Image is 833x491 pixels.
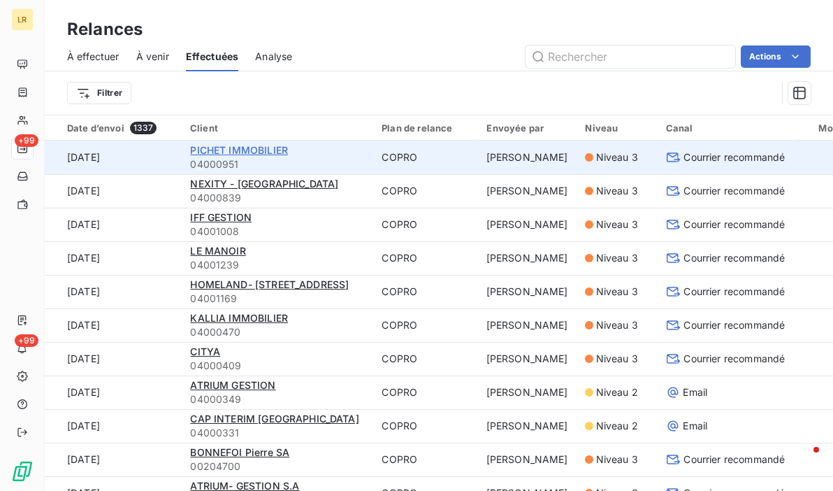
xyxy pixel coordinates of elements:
[190,144,288,156] span: PICHET IMMOBILIER
[478,275,577,308] td: [PERSON_NAME]
[45,342,182,376] td: [DATE]
[190,346,220,357] span: CITYA
[190,392,365,406] span: 04000349
[45,376,182,409] td: [DATE]
[741,45,811,68] button: Actions
[190,178,338,190] span: NEXITY - [GEOGRAPHIC_DATA]
[478,241,577,275] td: [PERSON_NAME]
[683,419,707,433] span: Email
[130,122,157,134] span: 1337
[596,385,638,399] span: Niveau 2
[67,122,173,134] div: Date d’envoi
[11,460,34,483] img: Logo LeanPay
[373,409,477,443] td: COPRO
[373,342,477,376] td: COPRO
[683,453,785,467] span: Courrier recommandé
[683,218,785,232] span: Courrier recommandé
[683,184,785,198] span: Courrier recommandé
[45,208,182,241] td: [DATE]
[683,318,785,332] span: Courrier recommandé
[683,385,707,399] span: Email
[478,208,577,241] td: [PERSON_NAME]
[596,150,638,164] span: Niveau 3
[596,352,638,366] span: Niveau 3
[478,443,577,476] td: [PERSON_NAME]
[190,426,365,440] span: 04000331
[190,312,288,324] span: KALLIA IMMOBILIER
[190,258,365,272] span: 04001239
[190,191,365,205] span: 04000839
[596,184,638,198] span: Niveau 3
[190,278,349,290] span: HOMELAND- [STREET_ADDRESS]
[190,157,365,171] span: 04000951
[15,134,38,147] span: +99
[596,251,638,265] span: Niveau 3
[478,409,577,443] td: [PERSON_NAME]
[190,325,365,339] span: 04000470
[136,50,169,64] span: À venir
[190,446,289,458] span: BONNEFOI Pierre SA
[45,443,182,476] td: [DATE]
[478,376,577,409] td: [PERSON_NAME]
[373,376,477,409] td: COPRO
[683,285,785,299] span: Courrier recommandé
[45,275,182,308] td: [DATE]
[45,308,182,342] td: [DATE]
[596,318,638,332] span: Niveau 3
[478,342,577,376] td: [PERSON_NAME]
[666,122,785,134] div: Canal
[45,174,182,208] td: [DATE]
[15,334,38,347] span: +99
[373,208,477,241] td: COPRO
[596,218,638,232] span: Niveau 3
[190,245,245,257] span: LE MANOIR
[190,211,252,223] span: IFF GESTION
[785,443,819,477] iframe: Intercom live chat
[190,359,365,373] span: 04000409
[683,352,785,366] span: Courrier recommandé
[373,141,477,174] td: COPRO
[190,225,365,239] span: 04001008
[190,413,358,425] span: CAP INTERIM [GEOGRAPHIC_DATA]
[373,275,477,308] td: COPRO
[478,141,577,174] td: [PERSON_NAME]
[186,50,239,64] span: Effectuées
[67,82,131,104] button: Filtrer
[478,308,577,342] td: [PERSON_NAME]
[190,122,218,134] span: Client
[596,419,638,433] span: Niveau 2
[486,122,568,134] div: Envoyée par
[45,409,182,443] td: [DATE]
[585,122,650,134] div: Niveau
[190,379,275,391] span: ATRIUM GESTION
[596,453,638,467] span: Niveau 3
[373,443,477,476] td: COPRO
[373,241,477,275] td: COPRO
[67,17,143,42] h3: Relances
[67,50,119,64] span: À effectuer
[382,122,469,134] div: Plan de relance
[373,174,477,208] td: COPRO
[683,150,785,164] span: Courrier recommandé
[373,308,477,342] td: COPRO
[255,50,292,64] span: Analyse
[45,241,182,275] td: [DATE]
[190,292,365,306] span: 04001169
[11,8,34,31] div: LR
[190,460,365,474] span: 00204700
[45,141,182,174] td: [DATE]
[596,285,638,299] span: Niveau 3
[683,251,785,265] span: Courrier recommandé
[478,174,577,208] td: [PERSON_NAME]
[526,45,735,68] input: Rechercher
